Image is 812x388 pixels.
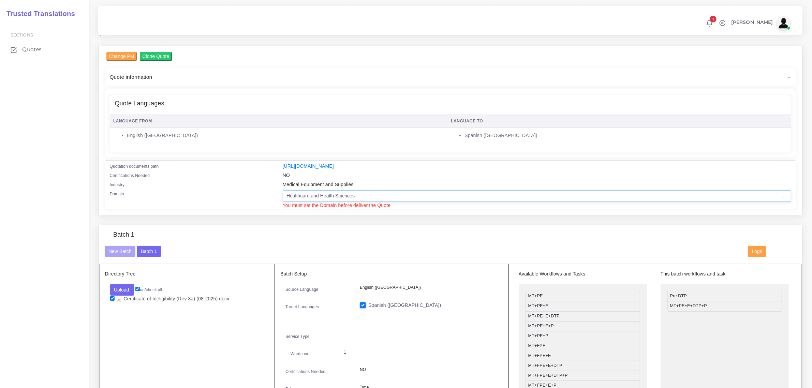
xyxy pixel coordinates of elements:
[137,246,161,257] button: Batch 1
[280,271,503,277] h5: Batch Setup
[526,371,640,381] li: MT+FPE+E+DTP+P
[110,284,134,296] button: Upload
[285,369,326,375] label: Certifications Needed
[11,32,33,38] span: Sections
[526,301,640,311] li: MT+PE+E
[667,301,782,311] li: MT+PE+E+DTP+P
[748,246,766,257] button: Logs
[752,249,762,254] span: Logs
[777,16,791,30] img: avatar
[526,351,640,361] li: MT+FPE+E
[110,73,152,81] span: Quote information
[22,46,42,53] span: Quotes
[137,248,161,254] a: Batch 1
[661,271,789,277] h5: This batch workflows and task
[667,291,782,301] li: Pre DTP
[728,16,793,30] a: [PERSON_NAME]avatar
[110,191,124,197] label: Domain
[115,296,232,302] a: Certificate of Ineligibility (Rev 8a) (08-2025).docx
[113,231,134,239] h4: Batch 1
[704,19,715,27] a: 1
[710,16,717,23] span: 1
[106,52,137,61] input: Change PM
[135,287,162,293] label: un/check all
[283,203,391,208] span: You must set the Domain before deliver the Quote
[105,246,136,257] button: New Batch
[447,114,791,128] th: Language To
[2,8,75,19] a: Trusted Translations
[105,248,136,254] a: New Batch
[291,351,311,357] label: Wordcount
[526,291,640,301] li: MT+PE
[283,163,334,169] a: [URL][DOMAIN_NAME]
[2,10,75,18] h2: Trusted Translations
[115,100,164,107] h4: Quote Languages
[110,163,159,169] label: Quotation documents path
[526,321,640,331] li: MT+PE+E+P
[127,132,444,139] li: English ([GEOGRAPHIC_DATA])
[140,52,172,61] input: Clone Quote
[526,341,640,351] li: MT+FPE
[360,284,498,291] p: English ([GEOGRAPHIC_DATA])
[526,331,640,341] li: MT+PE+P
[278,181,796,190] div: Medical Equipment and Supplies
[135,287,140,291] input: un/check all
[464,132,787,139] li: Spanish ([GEOGRAPHIC_DATA])
[105,271,270,277] h5: Directory Tree
[110,182,125,188] label: Industry
[526,311,640,322] li: MT+PE+E+DTP
[110,173,150,179] label: Certifications Needed
[368,302,441,309] label: Spanish ([GEOGRAPHIC_DATA])
[526,361,640,371] li: MT+FPE+E+DTP
[278,172,796,181] div: NO
[110,114,447,128] th: Language From
[285,286,319,293] label: Source Language
[105,68,796,86] div: Quote information
[285,333,311,340] label: Service Type:
[519,271,647,277] h5: Available Workflows and Tasks
[360,366,498,373] p: NO
[285,304,319,310] label: Target Languages
[344,349,493,356] p: 1
[731,20,773,25] span: [PERSON_NAME]
[5,42,84,57] a: Quotes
